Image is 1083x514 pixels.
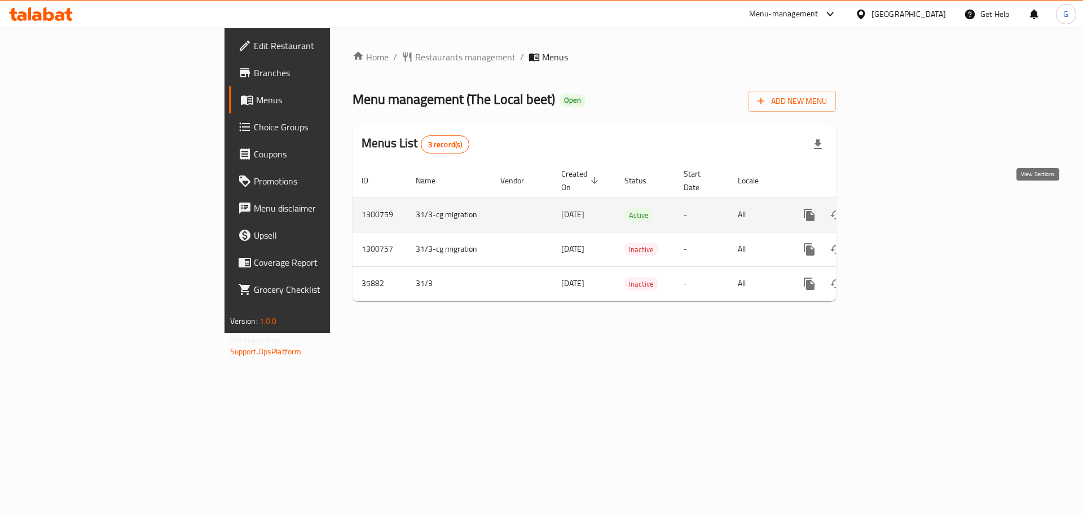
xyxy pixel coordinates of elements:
[256,93,397,107] span: Menus
[823,201,850,229] button: Change Status
[561,241,584,256] span: [DATE]
[729,197,787,232] td: All
[871,8,946,20] div: [GEOGRAPHIC_DATA]
[729,232,787,266] td: All
[230,333,282,348] span: Get support on:
[520,50,524,64] li: /
[749,91,836,112] button: Add New Menu
[407,232,491,266] td: 31/3-cg migration
[254,66,397,80] span: Branches
[229,276,406,303] a: Grocery Checklist
[624,208,653,222] div: Active
[229,222,406,249] a: Upsell
[758,94,827,108] span: Add New Menu
[229,113,406,140] a: Choice Groups
[254,147,397,161] span: Coupons
[230,344,302,359] a: Support.OpsPlatform
[362,174,383,187] span: ID
[561,207,584,222] span: [DATE]
[796,236,823,263] button: more
[254,201,397,215] span: Menu disclaimer
[407,197,491,232] td: 31/3-cg migration
[254,174,397,188] span: Promotions
[624,209,653,222] span: Active
[421,135,470,153] div: Total records count
[254,229,397,242] span: Upsell
[230,314,258,328] span: Version:
[684,167,715,194] span: Start Date
[738,174,773,187] span: Locale
[675,232,729,266] td: -
[415,50,516,64] span: Restaurants management
[229,140,406,168] a: Coupons
[407,266,491,301] td: 31/3
[624,243,658,256] span: Inactive
[675,266,729,301] td: -
[561,276,584,291] span: [DATE]
[542,50,568,64] span: Menus
[675,197,729,232] td: -
[229,168,406,195] a: Promotions
[561,167,602,194] span: Created On
[353,164,913,301] table: enhanced table
[229,86,406,113] a: Menus
[787,164,913,198] th: Actions
[402,50,516,64] a: Restaurants management
[259,314,277,328] span: 1.0.0
[353,50,836,64] nav: breadcrumb
[353,86,555,112] span: Menu management ( The Local beet )
[362,135,469,153] h2: Menus List
[229,195,406,222] a: Menu disclaimer
[823,236,850,263] button: Change Status
[254,120,397,134] span: Choice Groups
[500,174,539,187] span: Vendor
[254,256,397,269] span: Coverage Report
[823,270,850,297] button: Change Status
[229,32,406,59] a: Edit Restaurant
[229,249,406,276] a: Coverage Report
[254,283,397,296] span: Grocery Checklist
[254,39,397,52] span: Edit Restaurant
[796,270,823,297] button: more
[804,131,831,158] div: Export file
[624,174,661,187] span: Status
[416,174,450,187] span: Name
[729,266,787,301] td: All
[560,95,585,105] span: Open
[229,59,406,86] a: Branches
[624,278,658,291] span: Inactive
[796,201,823,229] button: more
[560,94,585,107] div: Open
[624,243,658,256] div: Inactive
[749,7,818,21] div: Menu-management
[1063,8,1068,20] span: G
[421,139,469,150] span: 3 record(s)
